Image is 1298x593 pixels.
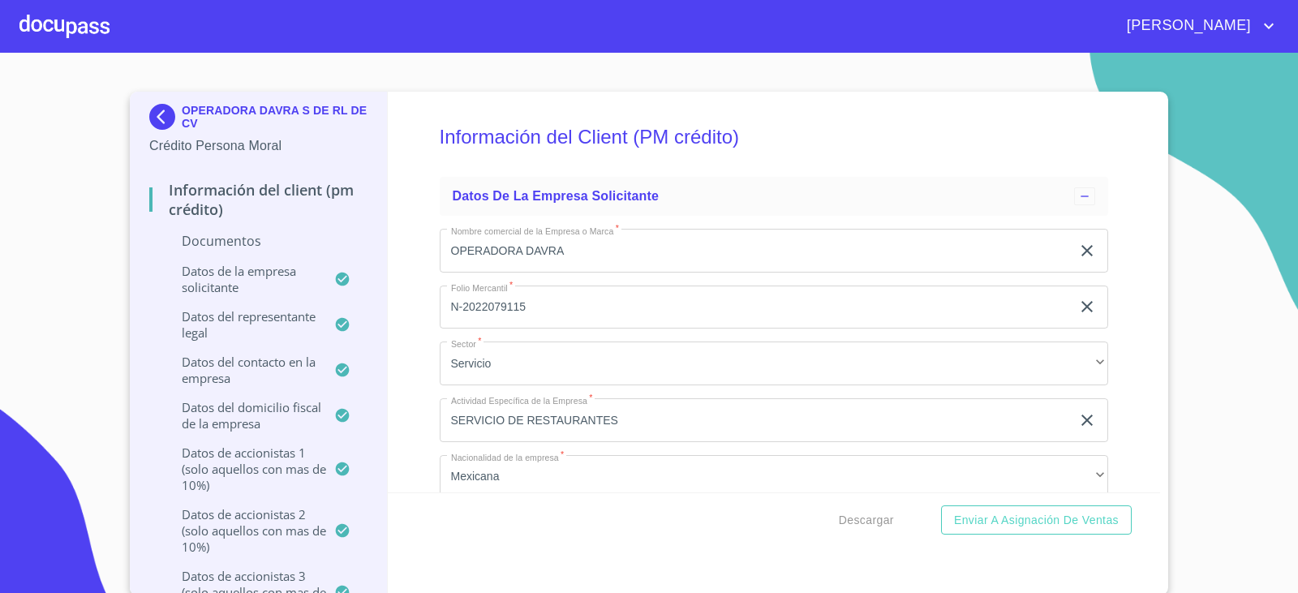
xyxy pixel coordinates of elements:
p: Datos de la empresa solicitante [149,263,334,295]
img: Docupass spot blue [149,104,182,130]
button: Enviar a Asignación de Ventas [941,505,1132,535]
p: Datos del representante legal [149,308,334,341]
p: Datos del domicilio fiscal de la empresa [149,399,334,432]
p: OPERADORA DAVRA S DE RL DE CV [182,104,367,130]
button: account of current user [1115,13,1279,39]
div: Mexicana [440,455,1109,499]
button: clear input [1077,241,1097,260]
span: Datos de la empresa solicitante [453,189,660,203]
button: Descargar [832,505,900,535]
p: Datos de accionistas 1 (solo aquellos con mas de 10%) [149,445,334,493]
p: Documentos [149,232,367,250]
span: Descargar [839,510,894,531]
div: OPERADORA DAVRA S DE RL DE CV [149,104,367,136]
button: clear input [1077,297,1097,316]
p: Información del Client (PM crédito) [149,180,367,219]
div: Servicio [440,342,1109,385]
span: Enviar a Asignación de Ventas [954,510,1119,531]
span: [PERSON_NAME] [1115,13,1259,39]
p: Datos del contacto en la empresa [149,354,334,386]
p: Datos de accionistas 2 (solo aquellos con mas de 10%) [149,506,334,555]
p: Crédito Persona Moral [149,136,367,156]
button: clear input [1077,410,1097,430]
h5: Información del Client (PM crédito) [440,104,1109,170]
div: Datos de la empresa solicitante [440,177,1109,216]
